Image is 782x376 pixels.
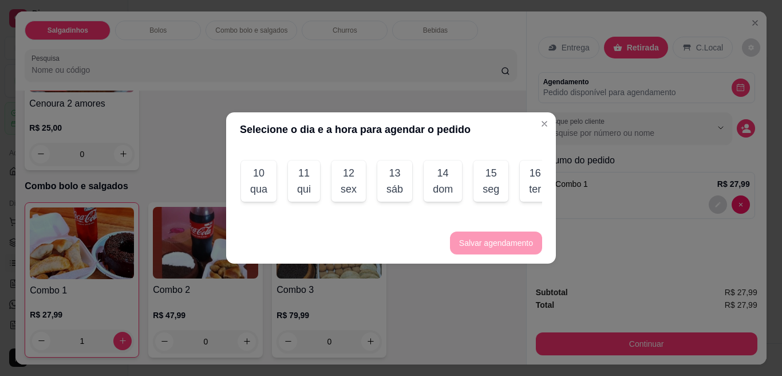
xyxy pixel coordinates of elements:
[483,181,499,197] div: seg
[433,181,453,197] div: dom
[535,115,554,133] button: Close
[529,181,541,197] div: ter
[250,181,267,197] div: qua
[297,165,311,181] div: 11
[483,165,499,181] div: 15
[341,165,357,181] div: 12
[433,165,453,181] div: 14
[297,181,311,197] div: qui
[529,165,541,181] div: 16
[341,181,357,197] div: sex
[386,165,403,181] div: 13
[386,181,403,197] div: sáb
[226,112,556,147] header: Selecione o dia e a hora para agendar o pedido
[250,165,267,181] div: 10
